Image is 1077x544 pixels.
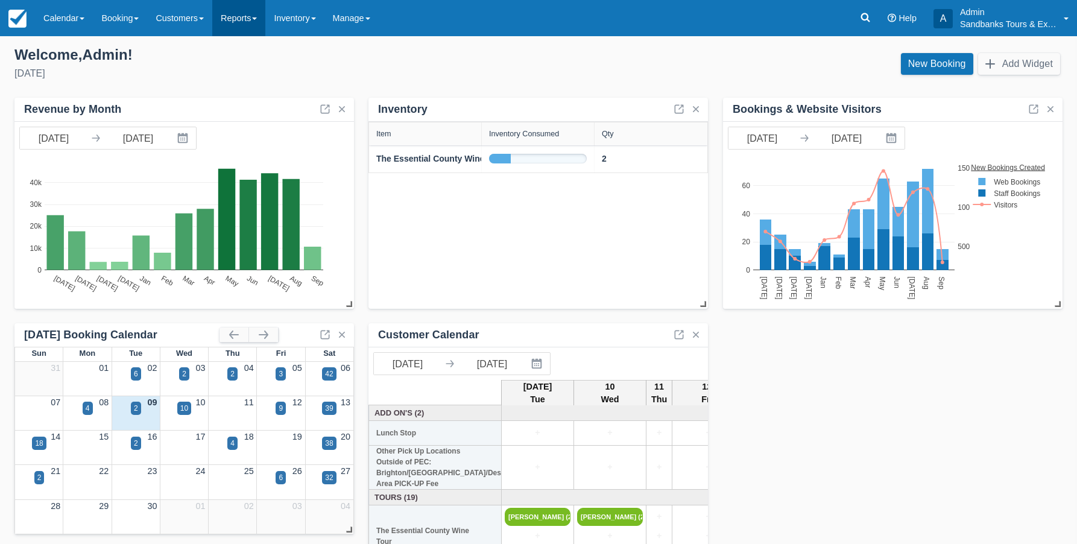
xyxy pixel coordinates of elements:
[196,397,206,407] a: 10
[182,368,186,379] div: 2
[505,426,570,440] a: +
[577,461,643,474] a: +
[129,349,142,358] span: Tue
[14,66,529,81] div: [DATE]
[577,530,643,543] a: +
[134,438,138,449] div: 2
[244,432,254,441] a: 18
[292,501,302,511] a: 03
[901,53,973,75] a: New Booking
[244,466,254,476] a: 25
[147,466,157,476] a: 23
[230,368,235,379] div: 2
[196,501,206,511] a: 01
[960,18,1056,30] p: Sandbanks Tours & Experiences
[376,153,505,165] a: The Essential County Wine Tour
[602,130,614,138] div: Qty
[37,472,42,483] div: 2
[675,461,741,474] a: +
[147,501,157,511] a: 30
[341,466,350,476] a: 27
[813,127,880,149] input: End Date
[196,363,206,373] a: 03
[244,363,254,373] a: 04
[502,380,574,406] th: [DATE] Tue
[147,397,157,407] a: 09
[378,103,428,116] div: Inventory
[577,426,643,440] a: +
[646,380,672,406] th: 11 Thu
[649,530,669,543] a: +
[51,363,60,373] a: 31
[172,127,196,149] button: Interact with the calendar and add the check-in date for your trip.
[279,368,283,379] div: 3
[35,438,43,449] div: 18
[341,432,350,441] a: 20
[51,466,60,476] a: 21
[372,407,499,419] a: Add On's (2)
[292,466,302,476] a: 26
[230,438,235,449] div: 4
[99,501,109,511] a: 29
[649,461,669,474] a: +
[20,127,87,149] input: Start Date
[180,403,188,414] div: 10
[899,13,917,23] span: Help
[505,508,570,526] a: [PERSON_NAME] (2)
[369,446,502,490] th: Other Pick Up Locations Outside of PEC: Brighton/[GEOGRAPHIC_DATA]/Deseronto/[GEOGRAPHIC_DATA] Ar...
[505,461,570,474] a: +
[51,432,60,441] a: 14
[602,153,607,165] a: 2
[489,130,559,138] div: Inventory Consumed
[325,472,333,483] div: 32
[276,349,286,358] span: Fri
[341,397,350,407] a: 13
[574,380,646,406] th: 10 Wed
[196,432,206,441] a: 17
[372,492,499,503] a: Tours (19)
[226,349,240,358] span: Thu
[374,353,441,375] input: Start Date
[244,397,254,407] a: 11
[933,9,953,28] div: A
[325,403,333,414] div: 39
[292,432,302,441] a: 19
[378,328,479,342] div: Customer Calendar
[526,353,550,375] button: Interact with the calendar and add the check-in date for your trip.
[376,154,505,163] strong: The Essential County Wine Tour
[24,103,121,116] div: Revenue by Month
[279,403,283,414] div: 9
[888,14,896,22] i: Help
[99,466,109,476] a: 22
[134,403,138,414] div: 2
[99,397,109,407] a: 08
[505,530,570,543] a: +
[960,6,1056,18] p: Admin
[577,508,643,526] a: [PERSON_NAME] (2)
[369,421,502,446] th: Lunch Stop
[147,432,157,441] a: 16
[649,510,669,523] a: +
[376,130,391,138] div: Item
[196,466,206,476] a: 24
[325,368,333,379] div: 42
[279,472,283,483] div: 6
[341,363,350,373] a: 06
[51,501,60,511] a: 28
[292,397,302,407] a: 12
[675,426,741,440] a: +
[99,363,109,373] a: 01
[649,426,669,440] a: +
[14,46,529,64] div: Welcome , Admin !
[323,349,335,358] span: Sat
[978,53,1060,75] button: Add Widget
[134,368,138,379] div: 6
[341,501,350,511] a: 04
[31,349,46,358] span: Sun
[675,530,741,543] a: +
[99,432,109,441] a: 15
[176,349,192,358] span: Wed
[672,380,742,406] th: 12 Fri
[147,363,157,373] a: 02
[458,353,526,375] input: End Date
